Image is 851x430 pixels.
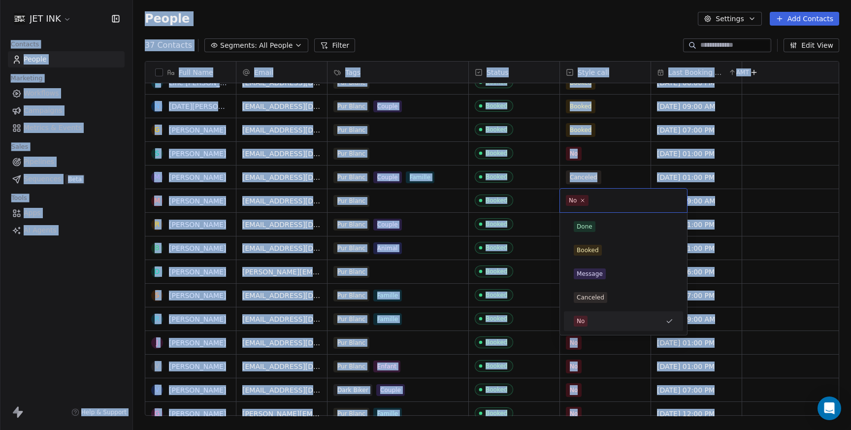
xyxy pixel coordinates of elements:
[577,317,585,326] div: No
[577,269,603,278] div: Message
[569,196,577,205] div: No
[564,217,683,331] div: Suggestions
[577,293,604,302] div: Canceled
[577,246,599,255] div: Booked
[577,222,592,231] div: Done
